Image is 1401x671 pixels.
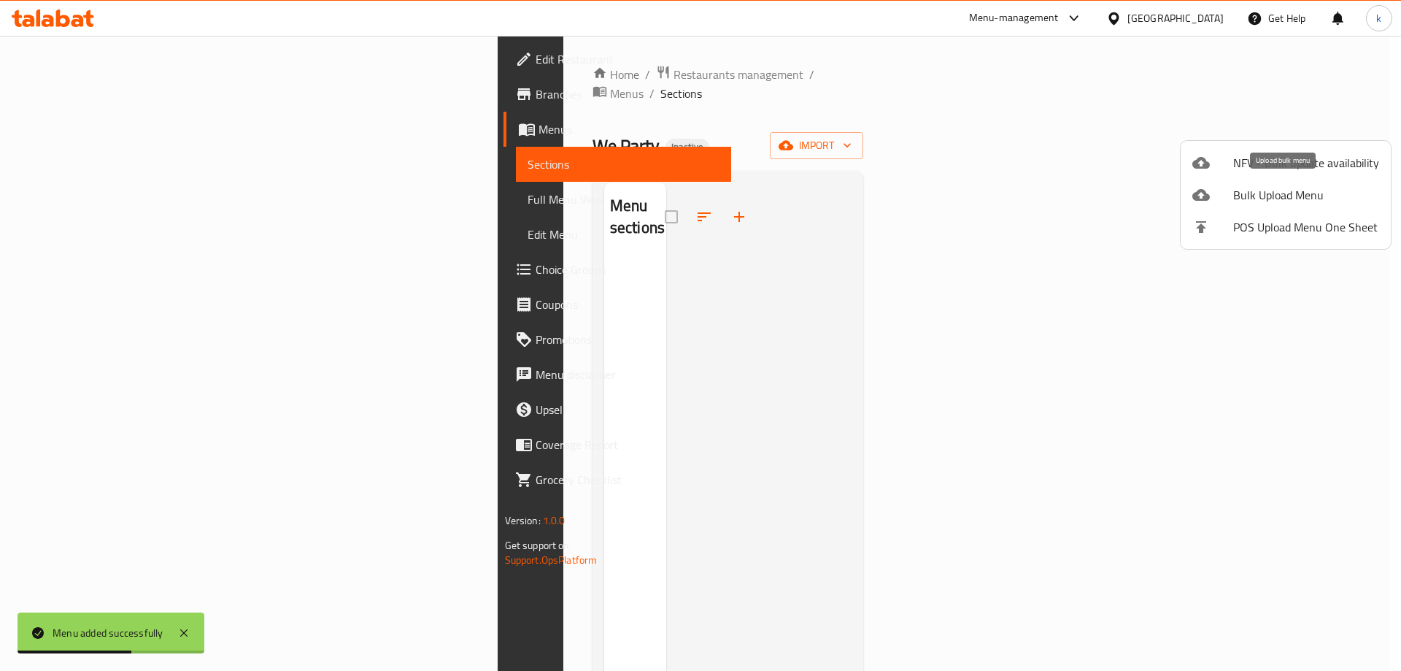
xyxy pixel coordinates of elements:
[53,625,163,641] div: Menu added successfully
[1181,147,1391,179] li: NFV - Bulk update availability
[1233,154,1379,172] span: NFV - Bulk update availability
[1233,186,1379,204] span: Bulk Upload Menu
[1233,218,1379,236] span: POS Upload Menu One Sheet
[1181,211,1391,243] li: POS Upload Menu One Sheet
